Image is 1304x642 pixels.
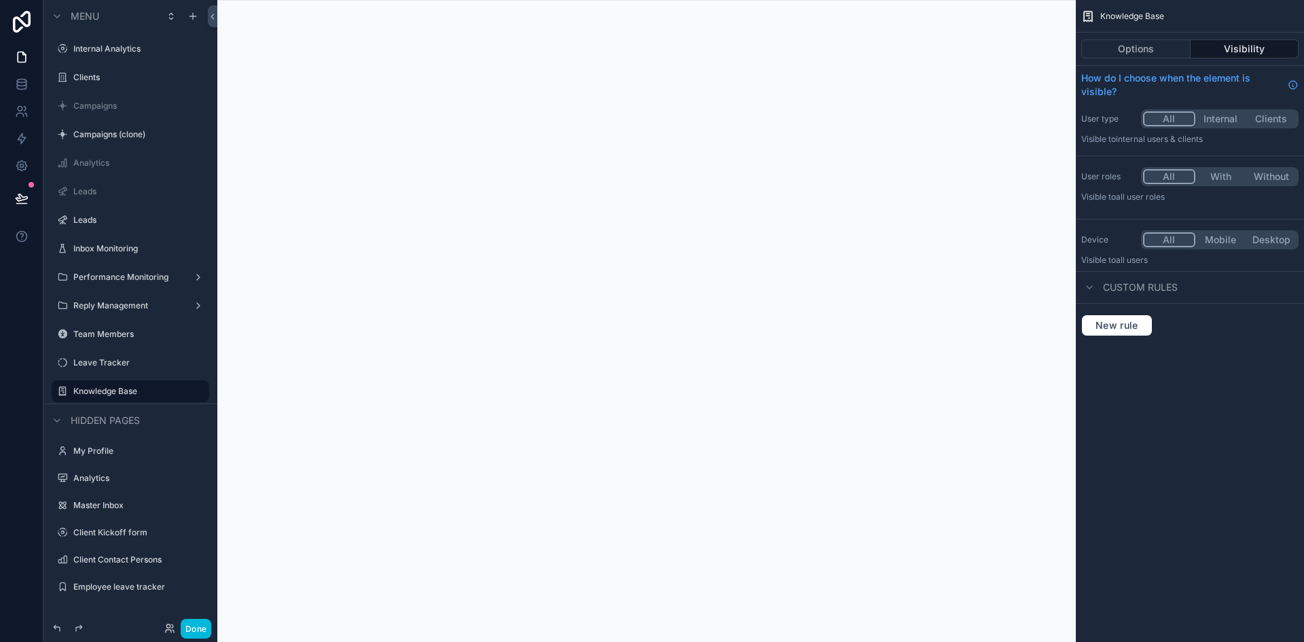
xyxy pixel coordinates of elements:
label: Analytics [73,158,201,168]
span: Hidden pages [71,414,140,427]
label: Clients [73,72,201,83]
button: With [1195,169,1246,184]
label: Knowledge Base [73,386,201,397]
button: Visibility [1191,39,1299,58]
span: Custom rules [1103,281,1178,294]
button: Desktop [1246,232,1297,247]
button: All [1143,169,1195,184]
label: Leave Tracker [73,357,201,368]
label: Performance Monitoring [73,272,182,283]
p: Visible to [1081,192,1299,202]
label: User type [1081,113,1136,124]
button: All [1143,232,1195,247]
label: Reply Management [73,300,182,311]
span: Menu [71,10,99,23]
label: Client Contact Persons [73,554,201,565]
button: Done [181,619,211,639]
label: Master Inbox [73,500,201,511]
button: Without [1246,169,1297,184]
label: Leads [73,186,201,197]
label: Team Members [73,329,201,340]
span: All user roles [1116,192,1165,202]
button: New rule [1081,315,1153,336]
label: Campaigns (clone) [73,129,201,140]
button: All [1143,111,1195,126]
label: Campaigns [73,101,201,111]
span: all users [1116,255,1148,265]
span: How do I choose when the element is visible? [1081,71,1282,99]
span: Knowledge Base [1100,11,1164,22]
label: Device [1081,234,1136,245]
span: New rule [1090,319,1144,332]
p: Visible to [1081,255,1299,266]
button: Options [1081,39,1191,58]
button: Mobile [1195,232,1246,247]
label: Employee leave tracker [73,582,201,592]
a: How do I choose when the element is visible? [1081,71,1299,99]
label: Leads [73,215,201,226]
button: Internal [1195,111,1246,126]
span: Internal users & clients [1116,134,1203,144]
label: My Profile [73,446,201,457]
label: User roles [1081,171,1136,182]
label: Client Kickoff form [73,527,201,538]
label: Internal Analytics [73,43,201,54]
label: Analytics [73,473,201,484]
button: Clients [1246,111,1297,126]
label: Inbox Monitoring [73,243,201,254]
p: Visible to [1081,134,1299,145]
